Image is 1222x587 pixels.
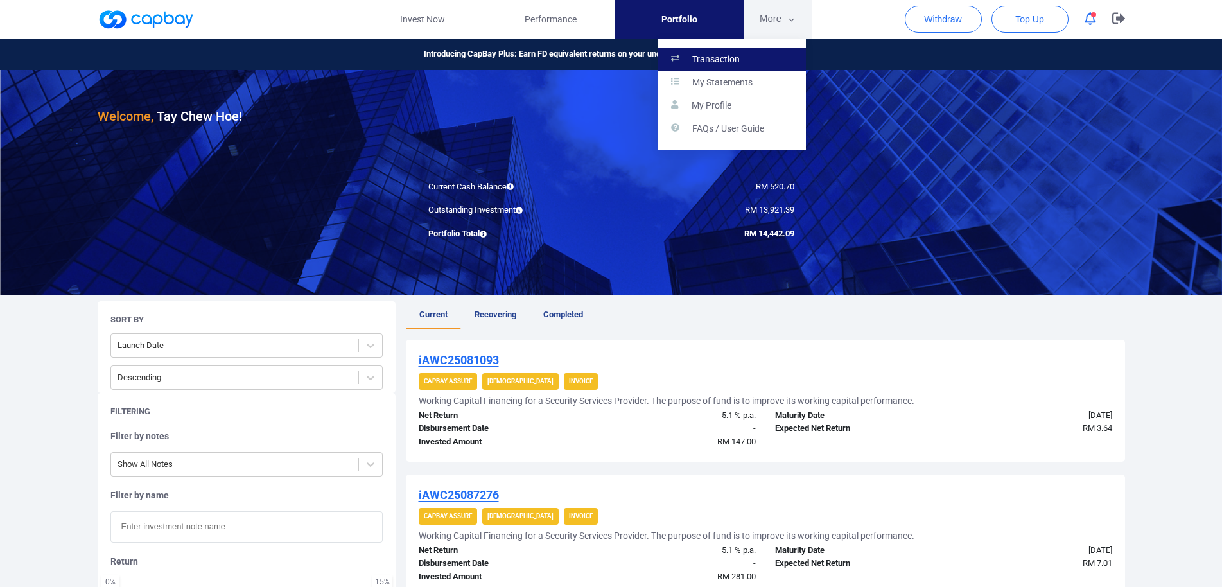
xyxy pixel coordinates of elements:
p: My Profile [692,100,731,112]
a: FAQs / User Guide [658,118,806,141]
p: My Statements [692,77,753,89]
p: FAQs / User Guide [692,123,764,135]
a: Transaction [658,48,806,71]
a: My Statements [658,71,806,94]
p: Transaction [692,54,740,66]
a: My Profile [658,94,806,118]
